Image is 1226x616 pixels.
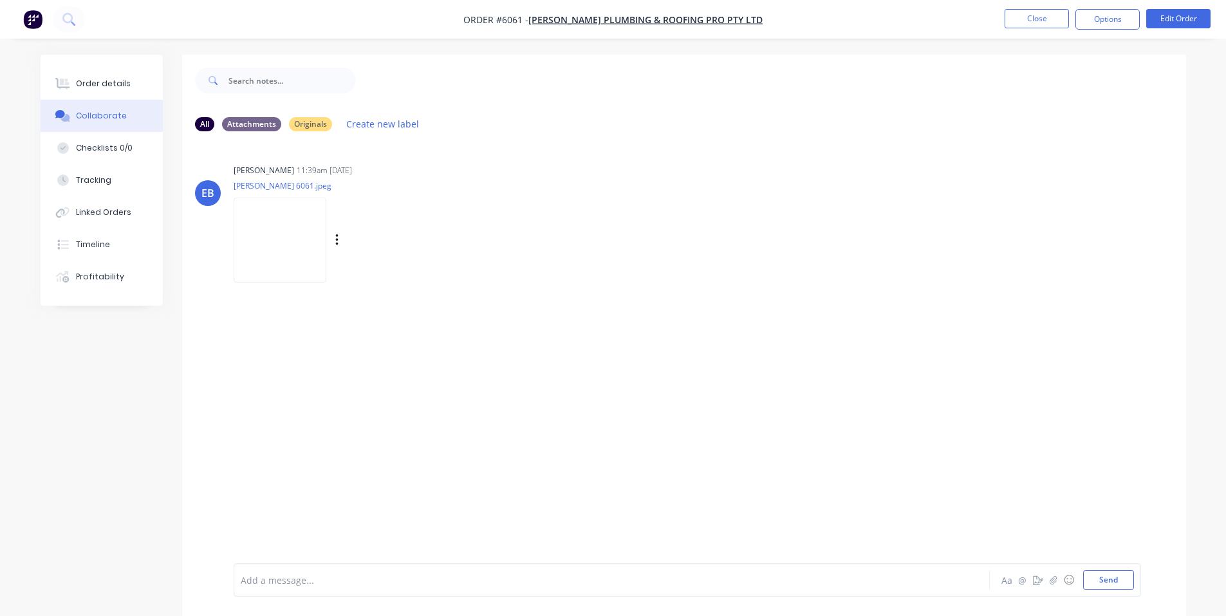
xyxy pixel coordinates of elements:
[23,10,42,29] img: Factory
[76,239,110,250] div: Timeline
[222,117,281,131] div: Attachments
[1146,9,1211,28] button: Edit Order
[41,100,163,132] button: Collaborate
[289,117,332,131] div: Originals
[76,174,111,186] div: Tracking
[76,110,127,122] div: Collaborate
[234,180,470,191] p: [PERSON_NAME] 6061.jpeg
[195,117,214,131] div: All
[340,115,426,133] button: Create new label
[1005,9,1069,28] button: Close
[41,132,163,164] button: Checklists 0/0
[41,196,163,229] button: Linked Orders
[76,271,124,283] div: Profitability
[41,164,163,196] button: Tracking
[201,185,214,201] div: EB
[234,165,294,176] div: [PERSON_NAME]
[297,165,352,176] div: 11:39am [DATE]
[41,261,163,293] button: Profitability
[41,229,163,261] button: Timeline
[1061,572,1077,588] button: ☺
[76,142,133,154] div: Checklists 0/0
[528,14,763,26] a: [PERSON_NAME] PLUMBING & ROOFING PRO PTY LTD
[1075,9,1140,30] button: Options
[1083,570,1134,590] button: Send
[76,207,131,218] div: Linked Orders
[999,572,1015,588] button: Aa
[1015,572,1030,588] button: @
[463,14,528,26] span: Order #6061 -
[41,68,163,100] button: Order details
[228,68,356,93] input: Search notes...
[76,78,131,89] div: Order details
